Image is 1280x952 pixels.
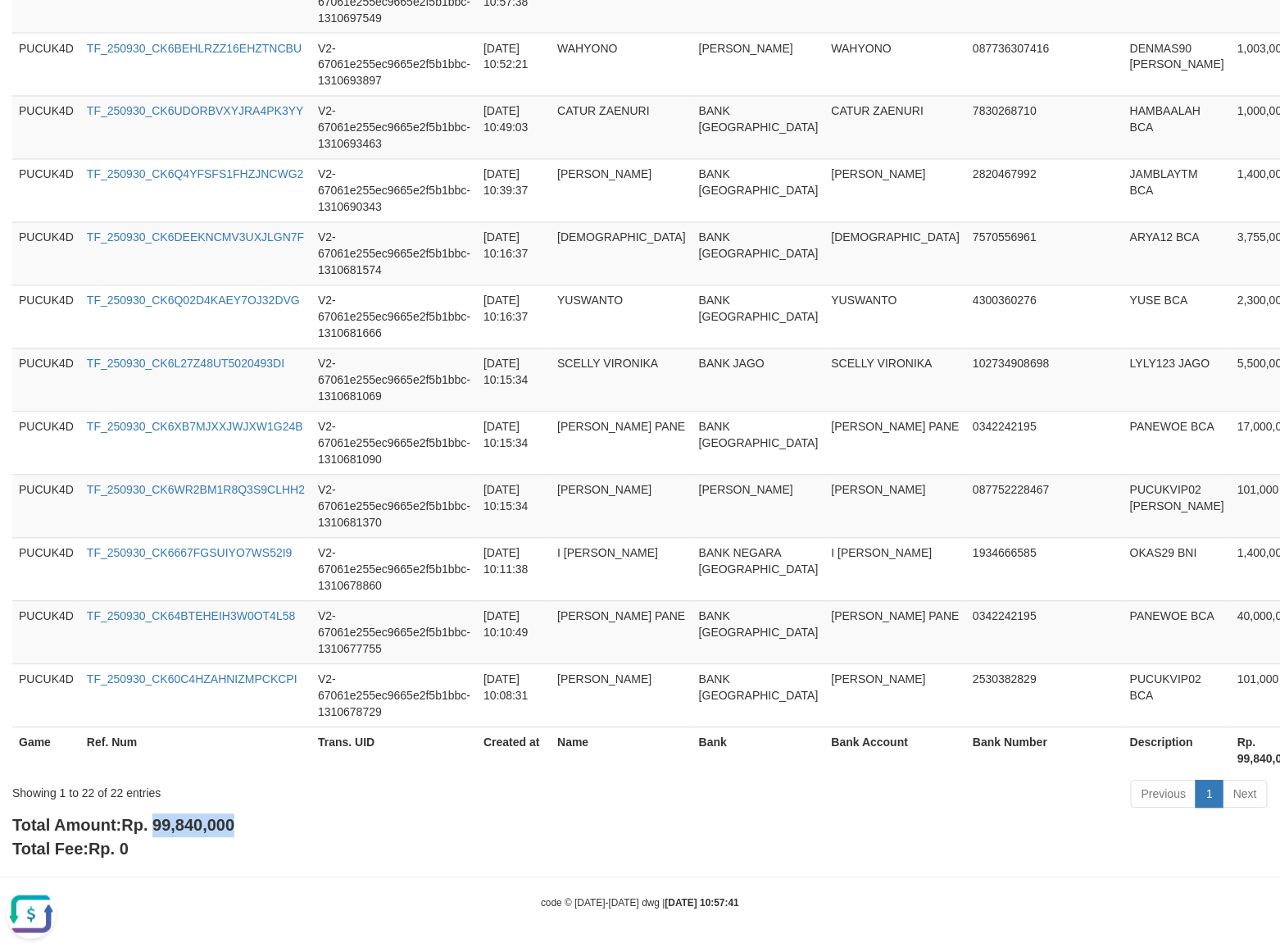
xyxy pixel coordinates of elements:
td: YUSE BCA [1123,285,1231,348]
a: TF_250930_CK6XB7MJXXJWJXW1G24B [87,421,303,434]
td: PUCUK4D [12,285,80,348]
td: DENMAS90 [PERSON_NAME] [1123,33,1231,96]
td: [PERSON_NAME] PANE [551,601,692,664]
td: V2-67061e255ec9665e2f5b1bbc-1310678729 [311,664,477,727]
th: Trans. UID [311,727,477,774]
td: V2-67061e255ec9665e2f5b1bbc-1310693463 [311,96,477,159]
div: Showing 1 to 22 of 22 entries [12,779,521,802]
td: BANK [GEOGRAPHIC_DATA] [692,664,825,727]
td: [PERSON_NAME] [825,159,967,222]
td: [DATE] 10:39:37 [477,159,551,222]
td: PANEWOE BCA [1123,412,1231,475]
a: TF_250930_CK6Q02D4KAEY7OJ32DVG [87,294,300,307]
td: WAHYONO [551,33,692,96]
td: [DATE] 10:15:34 [477,348,551,412]
th: Bank Number [966,727,1123,774]
td: SCELLY VIRONIKA [551,348,692,412]
td: PANEWOE BCA [1123,601,1231,664]
th: Bank [692,727,825,774]
td: V2-67061e255ec9665e2f5b1bbc-1310681069 [311,348,477,412]
td: [DATE] 10:15:34 [477,412,551,475]
td: I [PERSON_NAME] [551,538,692,601]
td: PUCUK4D [12,96,80,159]
td: PUCUK4D [12,475,80,538]
td: [PERSON_NAME] [551,664,692,727]
span: Rp. 0 [89,840,129,859]
b: Total Fee: [12,840,129,859]
span: Rp. 99,840,000 [121,817,234,835]
td: V2-67061e255ec9665e2f5b1bbc-1310681370 [311,475,477,538]
a: TF_250930_CK6667FGSUIYO7WS52I9 [87,547,293,560]
td: [DATE] 10:08:31 [477,664,551,727]
a: TF_250930_CK6L27Z48UT5020493DI [87,358,284,371]
td: 2530382829 [966,664,1123,727]
a: TF_250930_CK6DEEKNCMV3UXJLGN7F [87,231,304,244]
td: 2820467992 [966,159,1123,222]
td: [PERSON_NAME] [551,475,692,538]
a: TF_250930_CK64BTEHEIH3W0OT4L58 [87,610,295,623]
td: PUCUK4D [12,159,80,222]
b: Total Amount: [12,817,234,835]
td: 102734908698 [966,348,1123,412]
th: Description [1123,727,1231,774]
td: 7570556961 [966,222,1123,285]
td: [PERSON_NAME] PANE [551,412,692,475]
a: TF_250930_CK60C4HZAHNIZMPCKCPI [87,673,297,686]
th: Name [551,727,692,774]
td: PUCUK4D [12,33,80,96]
td: 7830268710 [966,96,1123,159]
td: 4300360276 [966,285,1123,348]
td: I [PERSON_NAME] [825,538,967,601]
td: PUCUK4D [12,601,80,664]
td: OKAS29 BNI [1123,538,1231,601]
td: BANK [GEOGRAPHIC_DATA] [692,96,825,159]
td: 087752228467 [966,475,1123,538]
th: Bank Account [825,727,967,774]
td: [DATE] 10:16:37 [477,285,551,348]
td: BANK NEGARA [GEOGRAPHIC_DATA] [692,538,825,601]
th: Ref. Num [80,727,311,774]
td: LYLY123 JAGO [1123,348,1231,412]
td: BANK JAGO [692,348,825,412]
a: TF_250930_CK6WR2BM1R8Q3S9CLHH2 [87,484,305,497]
a: TF_250930_CK6Q4YFSFS1FHZJNCWG2 [87,168,304,181]
td: PUCUK4D [12,348,80,412]
th: Created at [477,727,551,774]
td: BANK [GEOGRAPHIC_DATA] [692,285,825,348]
a: TF_250930_CK6UDORBVXYJRA4PK3YY [87,105,304,118]
td: YUSWANTO [825,285,967,348]
td: PUCUK4D [12,664,80,727]
td: BANK [GEOGRAPHIC_DATA] [692,222,825,285]
td: PUCUK4D [12,412,80,475]
a: Next [1223,781,1268,809]
td: [DEMOGRAPHIC_DATA] [551,222,692,285]
th: Game [12,727,80,774]
td: WAHYONO [825,33,967,96]
small: code © [DATE]-[DATE] dwg | [541,898,739,909]
td: V2-67061e255ec9665e2f5b1bbc-1310690343 [311,159,477,222]
td: [DATE] 10:49:03 [477,96,551,159]
td: [PERSON_NAME] PANE [825,412,967,475]
td: 0342242195 [966,412,1123,475]
td: V2-67061e255ec9665e2f5b1bbc-1310681666 [311,285,477,348]
td: 087736307416 [966,33,1123,96]
td: V2-67061e255ec9665e2f5b1bbc-1310677755 [311,601,477,664]
a: 1 [1196,781,1223,809]
td: [PERSON_NAME] PANE [825,601,967,664]
td: ARYA12 BCA [1123,222,1231,285]
td: 0342242195 [966,601,1123,664]
td: [PERSON_NAME] [692,475,825,538]
td: [DATE] 10:10:49 [477,601,551,664]
td: V2-67061e255ec9665e2f5b1bbc-1310681574 [311,222,477,285]
td: [PERSON_NAME] [551,159,692,222]
td: [PERSON_NAME] [825,664,967,727]
td: PUCUK4D [12,538,80,601]
td: V2-67061e255ec9665e2f5b1bbc-1310678860 [311,538,477,601]
td: HAMBAALAH BCA [1123,96,1231,159]
td: BANK [GEOGRAPHIC_DATA] [692,601,825,664]
a: Previous [1131,781,1196,809]
td: YUSWANTO [551,285,692,348]
td: [DATE] 10:52:21 [477,33,551,96]
td: [PERSON_NAME] [825,475,967,538]
td: [DATE] 10:15:34 [477,475,551,538]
